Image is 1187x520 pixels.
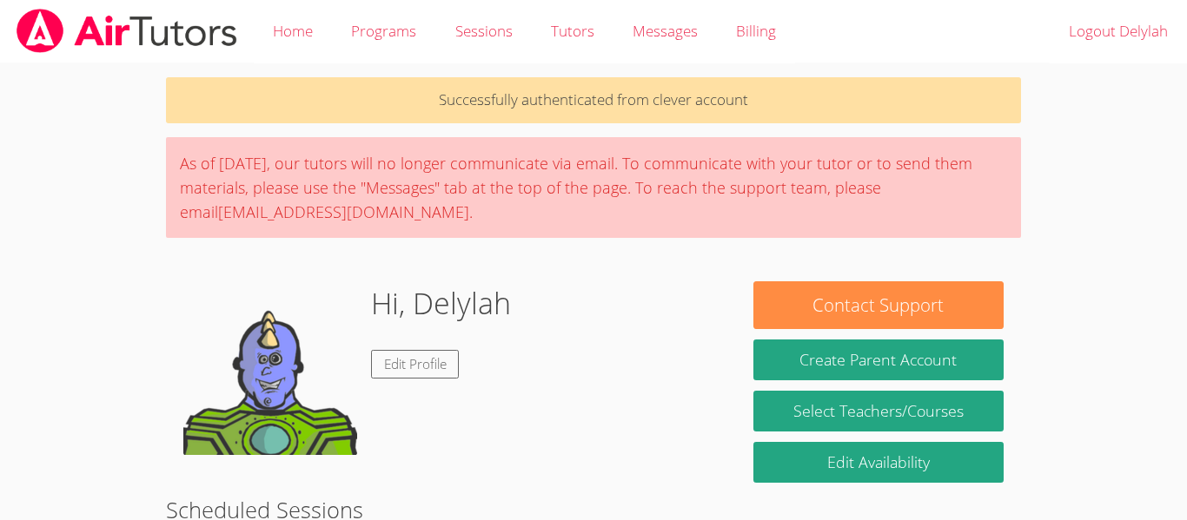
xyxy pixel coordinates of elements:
[633,21,698,41] span: Messages
[371,281,511,326] h1: Hi, Delylah
[183,281,357,455] img: default.png
[15,9,239,53] img: airtutors_banner-c4298cdbf04f3fff15de1276eac7730deb9818008684d7c2e4769d2f7ddbe033.png
[166,77,1021,123] p: Successfully authenticated from clever account
[166,137,1021,238] div: As of [DATE], our tutors will no longer communicate via email. To communicate with your tutor or ...
[753,339,1004,380] button: Create Parent Account
[753,442,1004,483] a: Edit Availability
[753,281,1004,329] button: Contact Support
[753,391,1004,431] a: Select Teachers/Courses
[371,350,460,378] a: Edit Profile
